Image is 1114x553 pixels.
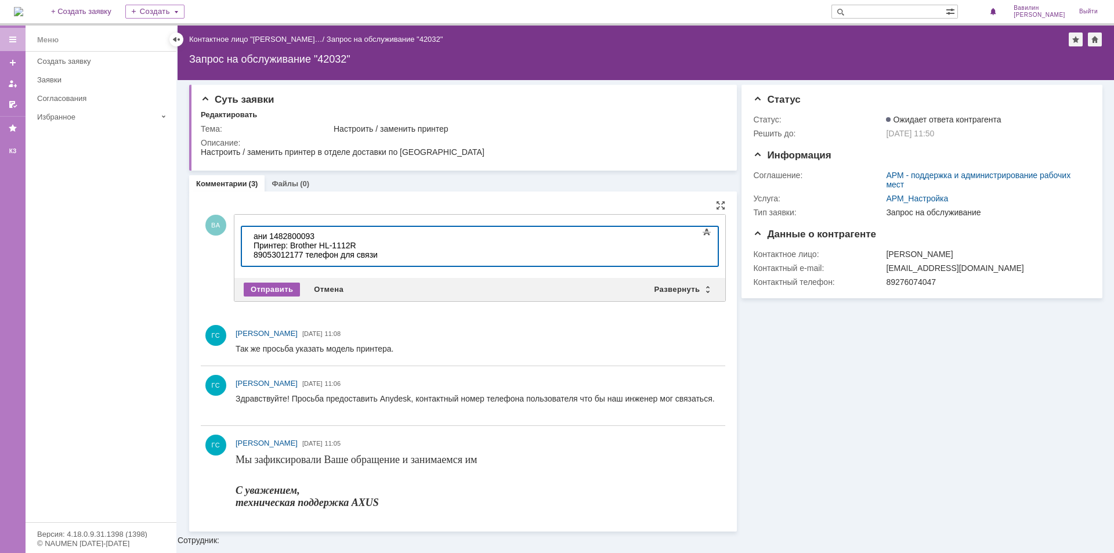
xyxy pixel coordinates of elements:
[205,215,226,236] span: ВА
[1014,12,1065,19] span: [PERSON_NAME]
[236,378,298,389] a: [PERSON_NAME]
[249,179,258,188] div: (3)
[886,115,1001,124] span: Ожидает ответа контрагента
[125,5,185,19] div: Создать
[5,23,169,32] div: 89053012177 телефон для связи
[201,138,722,147] div: Описание:
[32,89,174,107] a: Согласования
[325,380,341,387] span: 11:06
[753,171,884,180] div: Соглашение:
[753,277,884,287] div: Контактный телефон:
[272,179,298,188] a: Файлы
[886,208,1085,217] div: Запрос на обслуживание
[753,115,884,124] div: Статус:
[300,179,309,188] div: (0)
[236,329,298,338] span: [PERSON_NAME]
[327,35,443,44] div: Запрос на обслуживание "42032"
[753,194,884,203] div: Услуга:
[753,250,884,259] div: Контактное лицо:
[334,124,720,133] div: Настроить / заменить принтер
[189,35,323,44] a: Контактное лицо "[PERSON_NAME]…
[325,330,341,337] span: 11:08
[37,94,169,103] div: Согласования
[753,150,831,161] span: Информация
[236,328,298,339] a: [PERSON_NAME]
[201,94,274,105] span: Суть заявки
[201,124,331,133] div: Тема:
[189,35,327,44] div: /
[3,147,22,156] div: КЗ
[886,263,1085,273] div: [EMAIL_ADDRESS][DOMAIN_NAME]
[37,75,169,84] div: Заявки
[302,440,323,447] span: [DATE]
[3,74,22,93] a: Мои заявки
[32,52,174,70] a: Создать заявку
[3,95,22,114] a: Мои согласования
[236,379,298,388] span: [PERSON_NAME]
[886,250,1085,259] div: [PERSON_NAME]
[37,540,165,547] div: © NAUMEN [DATE]-[DATE]
[886,277,1085,287] div: 89276074047
[886,171,1070,189] a: АРМ - поддержка и администрирование рабочих мест
[753,263,884,273] div: Контактный e-mail:
[753,129,884,138] div: Решить до:
[753,94,800,105] span: Статус
[302,380,323,387] span: [DATE]
[178,80,1114,544] div: Сотрудник:
[3,142,22,161] a: КЗ
[1014,5,1065,12] span: Вавилин
[14,7,23,16] img: logo
[5,5,169,23] div: ани 1482800093 Принтер: Brother HL-1112R
[236,438,298,449] a: [PERSON_NAME]
[236,439,298,447] span: [PERSON_NAME]
[201,110,257,120] div: Редактировать
[196,179,247,188] a: Комментарии
[700,225,714,239] span: Показать панель инструментов
[169,32,183,46] div: Скрыть меню
[886,129,934,138] span: [DATE] 11:50
[32,71,174,89] a: Заявки
[716,201,725,210] div: На всю страницу
[37,57,169,66] div: Создать заявку
[886,194,948,203] a: АРМ_Настройка
[302,330,323,337] span: [DATE]
[753,208,884,217] div: Тип заявки:
[1088,32,1102,46] div: Сделать домашней страницей
[753,229,876,240] span: Данные о контрагенте
[37,113,157,121] div: Избранное
[14,7,23,16] a: Перейти на домашнюю страницу
[946,5,957,16] span: Расширенный поиск
[37,33,59,47] div: Меню
[189,53,1102,65] div: Запрос на обслуживание "42032"
[1069,32,1083,46] div: Добавить в избранное
[37,530,165,538] div: Версия: 4.18.0.9.31.1398 (1398)
[3,53,22,72] a: Создать заявку
[325,440,341,447] span: 11:05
